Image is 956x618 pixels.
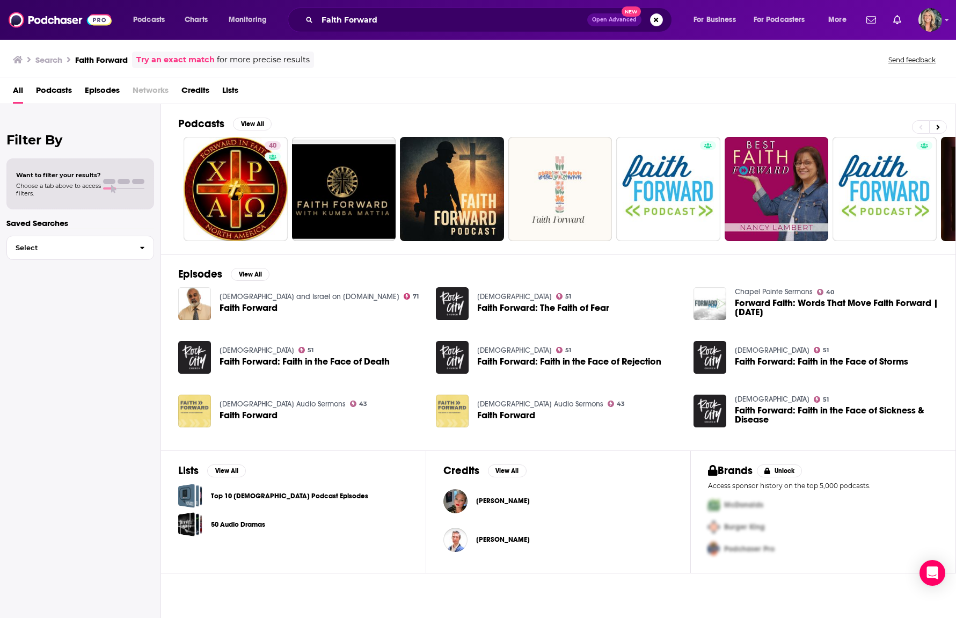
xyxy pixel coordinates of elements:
button: Show profile menu [918,8,942,32]
img: Faith Forward: Faith in the Face of Sickness & Disease [694,395,726,427]
a: Faith Forward [178,287,211,320]
a: 51 [814,347,829,353]
span: 51 [823,348,829,353]
img: Forward Faith: Words That Move Faith Forward | 1.13.19 [694,287,726,320]
span: for more precise results [217,54,310,66]
span: Credits [181,82,209,104]
a: Faith Forward [477,411,535,420]
a: Daryl Constantine [476,535,530,544]
span: [PERSON_NAME] [476,535,530,544]
img: Faith Forward: Faith in the Face of Death [178,341,211,374]
a: EpisodesView All [178,267,269,281]
input: Search podcasts, credits, & more... [317,11,587,28]
span: Podchaser Pro [724,544,775,554]
img: Faith Forward [436,395,469,427]
button: Select [6,236,154,260]
img: Faith Forward: Faith in the Face of Rejection [436,341,469,374]
img: Daryl Constantine [443,528,468,552]
a: 51 [814,396,829,403]
a: Rock City Church [477,346,552,355]
a: 50 Audio Dramas [178,512,202,536]
a: ListsView All [178,464,246,477]
span: Burger King [724,522,765,532]
a: Chapel Pointe Sermons [735,287,813,296]
span: For Podcasters [754,12,805,27]
img: Second Pro Logo [704,516,724,538]
button: open menu [747,11,821,28]
span: 51 [565,294,571,299]
a: Faith Baptist Church Audio Sermons [477,399,603,409]
a: Show notifications dropdown [862,11,880,29]
span: New [622,6,641,17]
a: 40 [265,141,281,150]
a: Top 10 Christian Podcast Episodes [178,484,202,508]
a: 40 [817,289,835,295]
button: Daryl ConstantineDaryl Constantine [443,522,674,557]
button: Meredyth WillitsMeredyth Willits [443,484,674,518]
span: Faith Forward [220,303,278,312]
span: 43 [359,402,367,406]
span: Networks [133,82,169,104]
a: Faith Forward: The Faith of Fear [436,287,469,320]
h2: Episodes [178,267,222,281]
h3: Faith Forward [75,55,128,65]
span: All [13,82,23,104]
h3: Search [35,55,62,65]
h2: Brands [708,464,753,477]
span: [PERSON_NAME] [476,497,530,505]
button: View All [207,464,246,477]
img: First Pro Logo [704,494,724,516]
a: 50 Audio Dramas [211,519,265,530]
span: 51 [565,348,571,353]
a: Episodes [85,82,120,104]
a: 40 [184,137,288,241]
a: Try an exact match [136,54,215,66]
button: open menu [126,11,179,28]
a: 71 [404,293,419,300]
span: Want to filter your results? [16,171,101,179]
span: 40 [826,290,834,295]
a: Lists [222,82,238,104]
span: 51 [823,397,829,402]
span: Monitoring [229,12,267,27]
span: Charts [185,12,208,27]
img: User Profile [918,8,942,32]
img: Faith Forward [178,395,211,427]
a: CreditsView All [443,464,527,477]
img: Meredyth Willits [443,489,468,513]
a: Rock City Church [735,346,809,355]
a: Meredyth Willits [476,497,530,505]
a: Faith Forward: Faith in the Face of Storms [735,357,908,366]
span: 40 [269,141,276,151]
a: Rock City Church [735,395,809,404]
a: 51 [556,293,572,300]
a: 51 [298,347,314,353]
span: Faith Forward: Faith in the Face of Death [220,357,390,366]
h2: Podcasts [178,117,224,130]
img: Podchaser - Follow, Share and Rate Podcasts [9,10,112,30]
button: open menu [821,11,860,28]
h2: Filter By [6,132,154,148]
span: Podcasts [36,82,72,104]
a: 43 [350,401,368,407]
span: 51 [308,348,313,353]
button: open menu [221,11,281,28]
span: Faith Forward: Faith in the Face of Sickness & Disease [735,406,938,424]
span: 43 [617,402,625,406]
a: Faith Forward: The Faith of Fear [477,303,609,312]
button: Unlock [757,464,802,477]
img: Faith Forward: Faith in the Face of Storms [694,341,726,374]
span: More [828,12,846,27]
a: Show notifications dropdown [889,11,906,29]
a: Rock City Church [477,292,552,301]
